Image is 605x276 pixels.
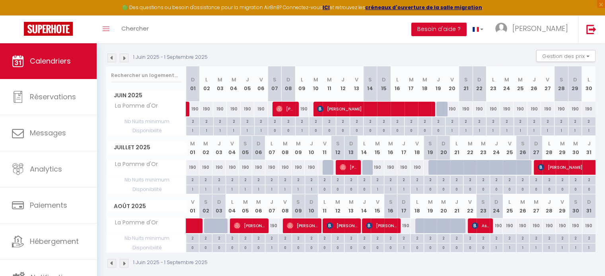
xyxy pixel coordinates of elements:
div: 190 [541,102,554,116]
span: [PERSON_NAME] [366,218,397,233]
abbr: M [203,140,208,147]
div: 1 [200,126,213,134]
div: 1 [292,185,305,193]
div: 190 [252,160,265,175]
div: 190 [212,160,226,175]
div: 1 [514,126,527,134]
div: 2 [477,176,489,183]
div: 2 [437,176,450,183]
abbr: D [573,76,577,83]
th: 01 [186,66,200,102]
div: 2 [364,117,377,125]
th: 02 [200,66,213,102]
abbr: V [259,76,263,83]
th: 06 [254,66,268,102]
div: 0 [391,126,404,134]
div: 2 [490,176,503,183]
th: 29 [568,66,582,102]
div: 1 [255,126,268,134]
abbr: J [495,140,498,147]
div: 2 [450,176,463,183]
th: 26 [527,66,541,102]
div: 2 [424,176,437,183]
abbr: S [464,76,467,83]
div: 190 [254,102,268,116]
img: logout [586,24,596,34]
div: 2 [529,176,542,183]
span: [PERSON_NAME] [287,218,318,233]
th: 29 [556,136,569,160]
div: 1 [214,126,227,134]
abbr: M [467,140,472,147]
th: 03 [213,66,227,102]
div: 1 [186,126,199,134]
img: ... [495,23,507,35]
abbr: V [508,140,511,147]
span: Disponibilité [107,126,186,135]
div: 1 [486,126,500,134]
div: 1 [265,185,278,193]
abbr: J [402,140,405,147]
span: Nb Nuits minimum [107,176,186,184]
abbr: M [388,140,393,147]
th: 01 [186,136,199,160]
div: 1 [186,185,199,193]
th: 04 [227,66,240,102]
div: 190 [500,102,514,116]
abbr: M [218,76,222,83]
th: 13 [344,136,358,160]
th: 28 [543,136,556,160]
div: 0 [268,126,281,134]
div: 1 [241,126,254,134]
div: 2 [384,176,397,183]
abbr: M [283,140,288,147]
div: 2 [527,117,541,125]
abbr: M [327,76,332,83]
div: 2 [344,176,357,183]
div: 1 [226,185,239,193]
div: 2 [255,117,268,125]
div: 1 [445,126,459,134]
p: 1 Juin 2025 - 1 Septembre 2025 [133,54,208,61]
th: 12 [331,136,344,160]
div: 0 [350,126,363,134]
div: 1 [199,185,212,193]
span: Chercher [121,24,149,33]
abbr: D [534,140,538,147]
th: 06 [252,136,265,160]
strong: ICI [323,4,330,11]
abbr: L [205,76,208,83]
th: 14 [358,136,371,160]
abbr: S [428,140,432,147]
div: 2 [318,176,331,183]
div: 0 [331,185,344,193]
div: 190 [241,102,254,116]
abbr: L [455,140,458,147]
span: [PERSON_NAME] [512,23,568,33]
th: 22 [473,66,486,102]
div: 190 [186,160,199,175]
div: 2 [418,117,431,125]
div: 190 [199,160,212,175]
th: 09 [295,66,309,102]
th: 05 [241,66,254,102]
span: La Pomme d'Or [108,160,160,169]
abbr: M [560,140,565,147]
span: Nb Nuits minimum [107,117,186,126]
div: 2 [336,117,349,125]
th: 28 [554,66,568,102]
div: 1 [568,126,582,134]
span: Hébergement [30,236,79,246]
div: 1 [500,126,513,134]
div: 1 [582,126,595,134]
div: 2 [186,176,199,183]
a: ... [PERSON_NAME] [489,15,578,43]
div: 190 [397,160,410,175]
div: 2 [239,176,252,183]
abbr: M [409,76,414,83]
div: 190 [295,102,309,116]
div: 190 [384,160,397,175]
abbr: M [313,76,318,83]
div: 1 [227,126,240,134]
span: Calendriers [30,56,71,66]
